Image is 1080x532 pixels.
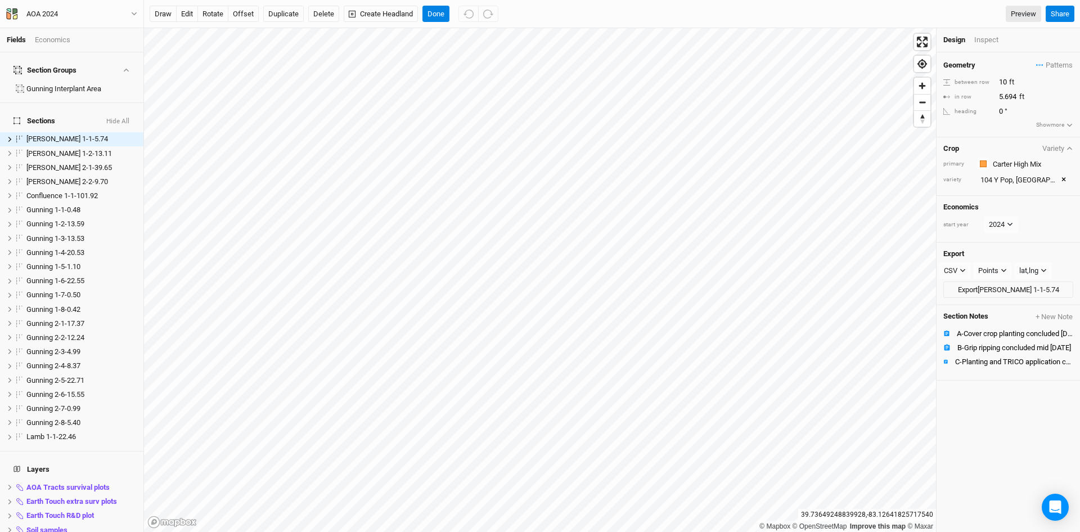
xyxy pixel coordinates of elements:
[308,6,339,23] button: Delete
[939,262,971,279] button: CSV
[26,347,137,356] div: Gunning 2-3-4.99
[35,35,70,45] div: Economics
[944,265,957,276] div: CSV
[943,312,988,322] span: Section Notes
[943,160,971,168] div: primary
[26,262,80,271] span: Gunning 1-5-1.10
[26,276,84,285] span: Gunning 1-6-22.55
[943,203,1073,212] h4: Economics
[26,220,84,228] span: Gunning 1-2-13.59
[121,66,130,74] button: Show section groups
[26,262,137,271] div: Gunning 1-5-1.10
[850,522,906,530] a: Improve this map
[1036,60,1073,71] span: Patterns
[13,117,55,126] span: Sections
[26,404,80,413] span: Gunning 2-7-0.99
[26,347,80,356] span: Gunning 2-3-4.99
[26,361,137,370] div: Gunning 2-4-8.37
[1036,120,1073,130] button: Showmore
[26,305,137,314] div: Gunning 1-8-0.42
[228,6,259,23] button: offset
[7,35,26,44] a: Fields
[943,78,993,87] div: between row
[26,432,137,441] div: Lamb 1-1-22.46
[943,61,975,70] h4: Geometry
[197,6,228,23] button: rotate
[458,6,479,23] button: Undo (^z)
[26,149,137,158] div: Carter 1-2-13.11
[914,78,930,94] button: Zoom in
[937,327,1080,341] button: A-Cover crop planting concluded [DATE]
[914,110,930,127] button: Reset bearing to north
[26,432,76,441] span: Lamb 1-1-22.46
[914,56,930,72] button: Find my location
[26,205,80,214] span: Gunning 1-1-0.48
[26,191,98,200] span: Confluence 1-1-101.92
[26,376,84,385] span: Gunning 2-5-22.71
[26,483,137,492] div: AOA Tracts survival plots
[26,276,137,285] div: Gunning 1-6-22.55
[26,191,137,200] div: Confluence 1-1-101.92
[26,220,137,229] div: Gunning 1-2-13.59
[1019,265,1038,276] div: lat,lng
[1036,59,1073,71] button: Patterns
[422,6,449,23] button: Done
[26,511,137,520] div: Earth Touch R&D plot
[759,522,790,530] a: Mapbox
[943,93,993,101] div: in row
[478,6,498,23] button: Redo (^Z)
[26,8,58,20] div: AOA 2024
[1046,6,1074,23] button: Share
[798,509,936,521] div: 39.73649248839928 , -83.12641825717540
[150,6,177,23] button: draw
[937,355,1080,369] button: C-Planting and TRICO application concluded late [DATE]
[26,319,137,328] div: Gunning 2-1-17.37
[26,135,137,144] div: Carter 1-1-5.74
[943,221,983,229] div: start year
[943,144,959,153] h4: Crop
[26,234,84,243] span: Gunning 1-3-13.53
[943,108,993,116] div: heading
[26,205,137,214] div: Gunning 1-1-0.48
[26,177,108,186] span: [PERSON_NAME] 2-2-9.70
[26,418,80,427] span: Gunning 2-8-5.40
[1006,6,1041,23] a: Preview
[957,329,1073,338] div: A-Cover crop planting concluded Feb '24
[26,319,84,328] span: Gunning 2-1-17.37
[973,262,1012,279] button: Points
[793,522,847,530] a: OpenStreetMap
[914,34,930,50] button: Enter fullscreen
[984,216,1018,233] button: 2024
[957,343,1073,352] div: B-Grip ripping concluded mid Mar '24
[26,248,84,257] span: Gunning 1-4-20.53
[26,163,137,172] div: Carter 2-1-39.65
[26,234,137,243] div: Gunning 1-3-13.53
[26,361,80,370] span: Gunning 2-4-8.37
[914,94,930,110] button: Zoom out
[974,35,1014,45] div: Inspect
[176,6,198,23] button: edit
[977,173,1073,186] input: 104 Y Pop, 104 NR Oak, 104 Bl Chr, 43 Bl Wal, 261 Sw G, 43 SL Hic, 104 Wh Oak
[26,390,84,399] span: Gunning 2-6-15.55
[955,357,1073,366] div: C-Planting and TRICO application concluded late Mar '24
[263,6,304,23] button: Duplicate
[26,290,80,299] span: Gunning 1-7-0.50
[26,483,110,491] span: AOA Tracts survival plots
[1014,262,1052,279] button: lat,lng
[26,497,137,506] div: Earth Touch extra surv plots
[6,8,138,20] button: AOA 2024
[1042,144,1073,153] button: Variety
[914,111,930,127] span: Reset bearing to north
[26,248,137,257] div: Gunning 1-4-20.53
[943,281,1073,298] button: Export[PERSON_NAME] 1-1-5.74
[26,149,112,158] span: [PERSON_NAME] 1-2-13.11
[943,176,971,184] div: variety
[26,135,108,143] span: [PERSON_NAME] 1-1-5.74
[989,157,1073,171] input: Carter High Mix
[1042,494,1069,521] div: Open Intercom Messenger
[943,35,965,45] div: Design
[26,333,84,342] span: Gunning 2-2-12.24
[26,497,117,506] span: Earth Touch extra surv plots
[978,265,998,276] div: Points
